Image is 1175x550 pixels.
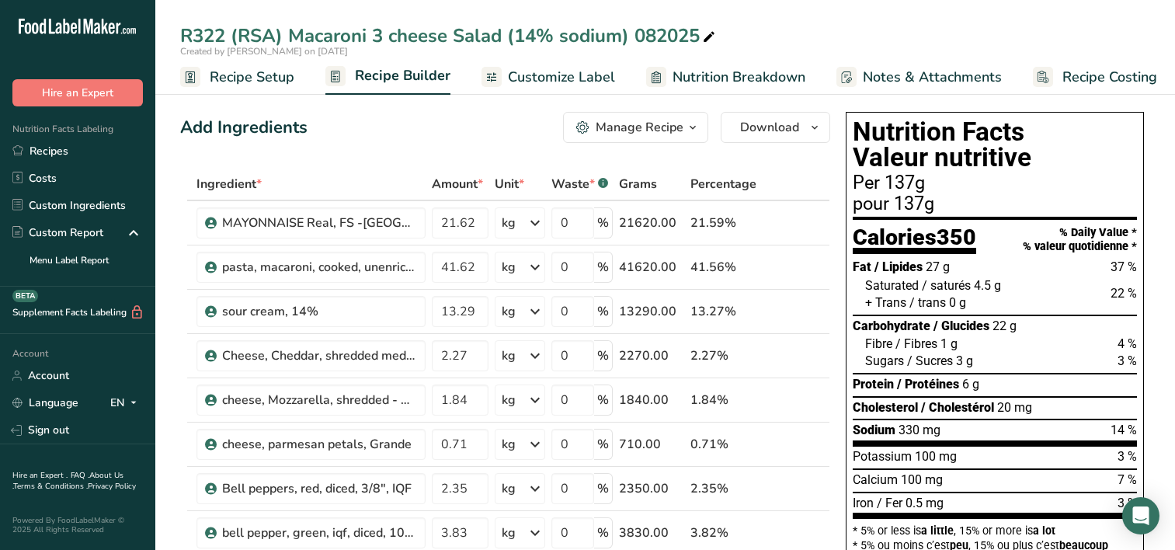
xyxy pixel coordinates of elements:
h1: Nutrition Facts Valeur nutritive [853,119,1137,171]
div: R322 (RSA) Macaroni 3 cheese Salad (14% sodium) 082025 [180,22,718,50]
span: 7 % [1118,472,1137,487]
span: Unit [495,175,524,193]
span: Calcium [853,472,898,487]
div: kg [502,435,516,454]
span: Fibre [865,336,892,351]
span: Percentage [690,175,756,193]
span: Download [740,118,799,137]
span: Potassium [853,449,912,464]
span: Carbohydrate [853,319,930,333]
div: MAYONNAISE Real, FS -[GEOGRAPHIC_DATA] [222,214,416,232]
div: Manage Recipe [596,118,683,137]
span: 100 mg [915,449,957,464]
span: Ingredient [196,175,262,193]
span: 20 mg [997,400,1032,415]
div: kg [502,524,516,542]
span: Amount [432,175,483,193]
span: Sugars [865,353,904,368]
div: % Daily Value * % valeur quotidienne * [1023,226,1137,253]
span: 27 g [926,259,950,274]
span: + Trans [865,295,906,310]
span: 350 [937,224,976,250]
span: Fat [853,259,871,274]
div: 0.71% [690,435,756,454]
span: Recipe Costing [1062,67,1157,88]
span: 3 % [1118,496,1137,510]
button: Download [721,112,830,143]
span: Recipe Builder [355,65,450,86]
span: 4.5 g [974,278,1001,293]
button: Hire an Expert [12,79,143,106]
span: a little [921,524,954,537]
div: 41620.00 [619,258,684,277]
div: kg [502,479,516,498]
span: / Protéines [897,377,959,392]
a: About Us . [12,470,123,492]
span: / Sucres [907,353,953,368]
span: Iron [853,496,874,510]
span: 4 % [1118,336,1137,351]
span: 3 % [1118,449,1137,464]
div: cheese, Mozzarella, shredded - Not Kosher [222,391,416,409]
div: 41.56% [690,258,756,277]
div: Per 137g [853,174,1137,193]
div: 1.84% [690,391,756,409]
span: Nutrition Breakdown [673,67,805,88]
a: Customize Label [481,60,615,95]
span: / Cholestérol [921,400,994,415]
span: 0.5 mg [906,496,944,510]
div: Cheese, Cheddar, shredded medium [222,346,416,365]
span: 3 g [956,353,973,368]
a: Notes & Attachments [836,60,1002,95]
div: BETA [12,290,38,302]
div: Waste [551,175,608,193]
span: / Fibres [895,336,937,351]
div: kg [502,346,516,365]
div: kg [502,302,516,321]
div: Bell peppers, red, diced, 3/8", IQF [222,479,416,498]
div: Open Intercom Messenger [1122,497,1159,534]
span: Grams [619,175,657,193]
span: 6 g [962,377,979,392]
span: 22 g [992,319,1017,333]
span: 14 % [1111,423,1137,437]
span: Recipe Setup [210,67,294,88]
span: a lot [1033,524,1055,537]
span: Customize Label [508,67,615,88]
div: EN [110,394,143,412]
div: kg [502,214,516,232]
a: Privacy Policy [88,481,136,492]
span: 330 mg [899,423,940,437]
a: Recipe Costing [1033,60,1157,95]
div: 1840.00 [619,391,684,409]
span: / Lipides [874,259,923,274]
span: 0 g [949,295,966,310]
div: 2270.00 [619,346,684,365]
a: Hire an Expert . [12,470,68,481]
div: 13290.00 [619,302,684,321]
div: 3.82% [690,524,756,542]
div: sour cream, 14% [222,302,416,321]
span: 37 % [1111,259,1137,274]
span: / Glucides [933,319,989,333]
div: kg [502,391,516,409]
span: 3 % [1118,353,1137,368]
span: 100 mg [901,472,943,487]
div: 2350.00 [619,479,684,498]
div: pour 137g [853,195,1137,214]
span: 22 % [1111,286,1137,301]
span: Cholesterol [853,400,918,415]
span: Sodium [853,423,895,437]
a: FAQ . [71,470,89,481]
span: 1 g [940,336,958,351]
div: 2.35% [690,479,756,498]
div: Add Ingredients [180,115,308,141]
a: Terms & Conditions . [13,481,88,492]
a: Language [12,389,78,416]
div: bell pepper, green, iqf, diced, 10071179165057, food service [222,524,416,542]
button: Manage Recipe [563,112,708,143]
div: 3830.00 [619,524,684,542]
a: Recipe Builder [325,58,450,96]
div: 21620.00 [619,214,684,232]
span: Created by [PERSON_NAME] on [DATE] [180,45,348,57]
